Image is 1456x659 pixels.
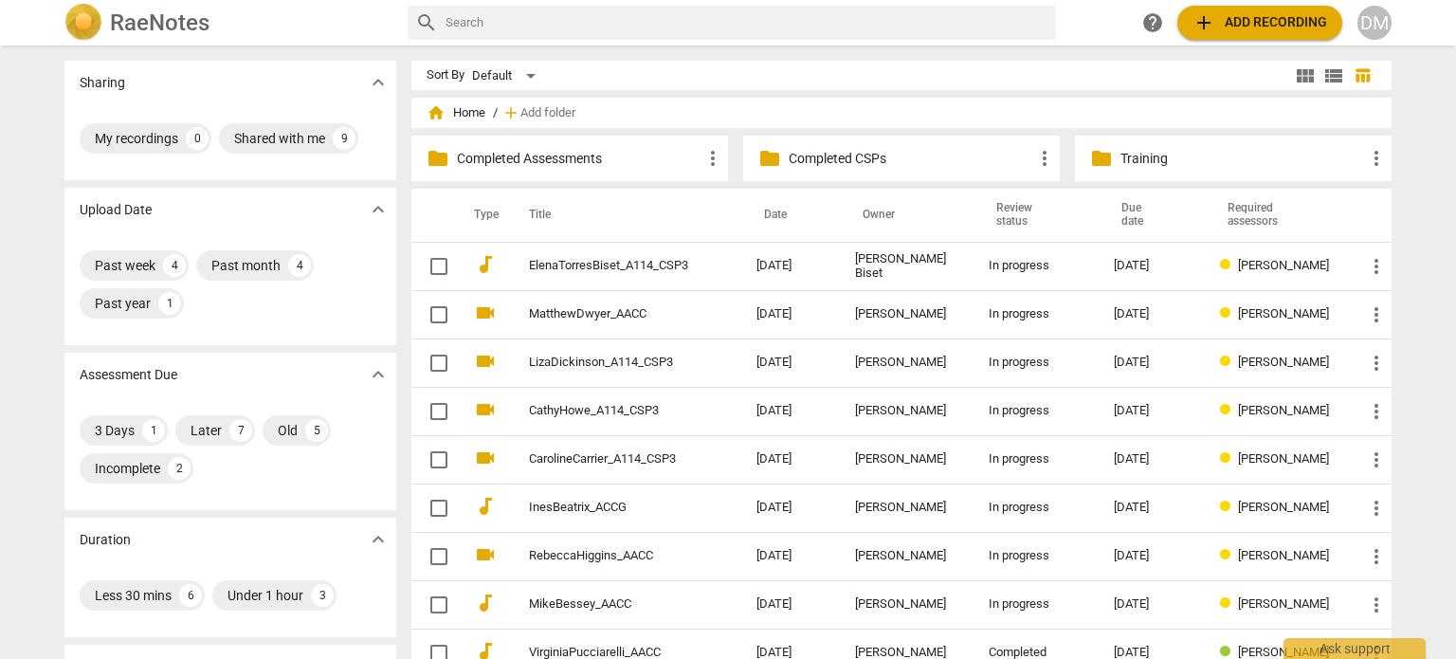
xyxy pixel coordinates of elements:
[989,307,1083,321] div: In progress
[211,256,281,275] div: Past month
[1365,400,1388,423] span: more_vert
[989,549,1083,563] div: In progress
[840,189,974,242] th: Owner
[427,103,446,122] span: home
[1365,497,1388,520] span: more_vert
[741,189,840,242] th: Date
[427,147,449,170] span: folder
[1220,403,1238,417] span: Review status: in progress
[1220,548,1238,562] span: Review status: in progress
[305,419,328,442] div: 5
[1220,596,1238,611] span: Review status: in progress
[80,73,125,93] p: Sharing
[1365,147,1388,170] span: more_vert
[1141,11,1164,34] span: help
[855,307,958,321] div: [PERSON_NAME]
[364,525,392,554] button: Show more
[741,242,840,290] td: [DATE]
[1354,66,1372,84] span: table_chart
[191,421,222,440] div: Later
[1090,147,1113,170] span: folder
[529,356,688,370] a: LizaDickinson_A114_CSP3
[80,530,131,550] p: Duration
[741,532,840,580] td: [DATE]
[367,363,390,386] span: expand_more
[95,459,160,478] div: Incomplete
[529,259,688,273] a: ElenaTorresBiset_A114_CSP3
[1238,645,1329,659] span: [PERSON_NAME]
[367,198,390,221] span: expand_more
[186,127,209,150] div: 0
[855,356,958,370] div: [PERSON_NAME]
[474,253,497,276] span: audiotrack
[741,387,840,435] td: [DATE]
[474,495,497,518] span: audiotrack
[1365,545,1388,568] span: more_vert
[855,501,958,515] div: [PERSON_NAME]
[741,435,840,484] td: [DATE]
[989,597,1083,612] div: In progress
[1238,258,1329,272] span: [PERSON_NAME]
[529,307,688,321] a: MatthewDwyer_AACC
[80,365,177,385] p: Assessment Due
[989,404,1083,418] div: In progress
[989,259,1083,273] div: In progress
[64,4,392,42] a: LogoRaeNotes
[427,103,485,122] span: Home
[95,129,178,148] div: My recordings
[741,339,840,387] td: [DATE]
[1348,62,1376,90] button: Table view
[474,543,497,566] span: videocam
[364,195,392,224] button: Show more
[855,252,958,281] div: [PERSON_NAME] Biset
[1238,500,1329,514] span: [PERSON_NAME]
[229,419,252,442] div: 7
[110,9,209,36] h2: RaeNotes
[1294,64,1317,87] span: view_module
[1365,303,1388,326] span: more_vert
[95,586,172,605] div: Less 30 mins
[1220,500,1238,514] span: Review status: in progress
[288,254,311,277] div: 4
[1365,255,1388,278] span: more_vert
[474,302,497,324] span: videocam
[855,452,958,467] div: [PERSON_NAME]
[1283,638,1426,659] div: Ask support
[1238,451,1329,466] span: [PERSON_NAME]
[520,106,575,120] span: Add folder
[1177,6,1342,40] button: Upload
[367,528,390,551] span: expand_more
[227,586,303,605] div: Under 1 hour
[493,106,498,120] span: /
[1192,11,1327,34] span: Add recording
[64,4,102,42] img: Logo
[989,501,1083,515] div: In progress
[1220,355,1238,369] span: Review status: in progress
[446,8,1048,38] input: Search
[529,501,688,515] a: InesBeatrix_ACCG
[1238,596,1329,611] span: [PERSON_NAME]
[1033,147,1056,170] span: more_vert
[333,127,355,150] div: 9
[1099,189,1205,242] th: Due date
[158,292,181,315] div: 1
[278,421,298,440] div: Old
[1192,11,1215,34] span: add
[95,256,155,275] div: Past week
[457,149,701,169] p: Completed Assessments
[168,457,191,480] div: 2
[472,61,542,91] div: Default
[529,549,688,563] a: RebeccaHiggins_AACC
[989,452,1083,467] div: In progress
[427,68,464,82] div: Sort By
[311,584,334,607] div: 3
[415,11,438,34] span: search
[95,294,151,313] div: Past year
[179,584,202,607] div: 6
[741,484,840,532] td: [DATE]
[1365,594,1388,616] span: more_vert
[974,189,1099,242] th: Review status
[1114,307,1190,321] div: [DATE]
[1365,352,1388,375] span: more_vert
[1205,189,1350,242] th: Required assessors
